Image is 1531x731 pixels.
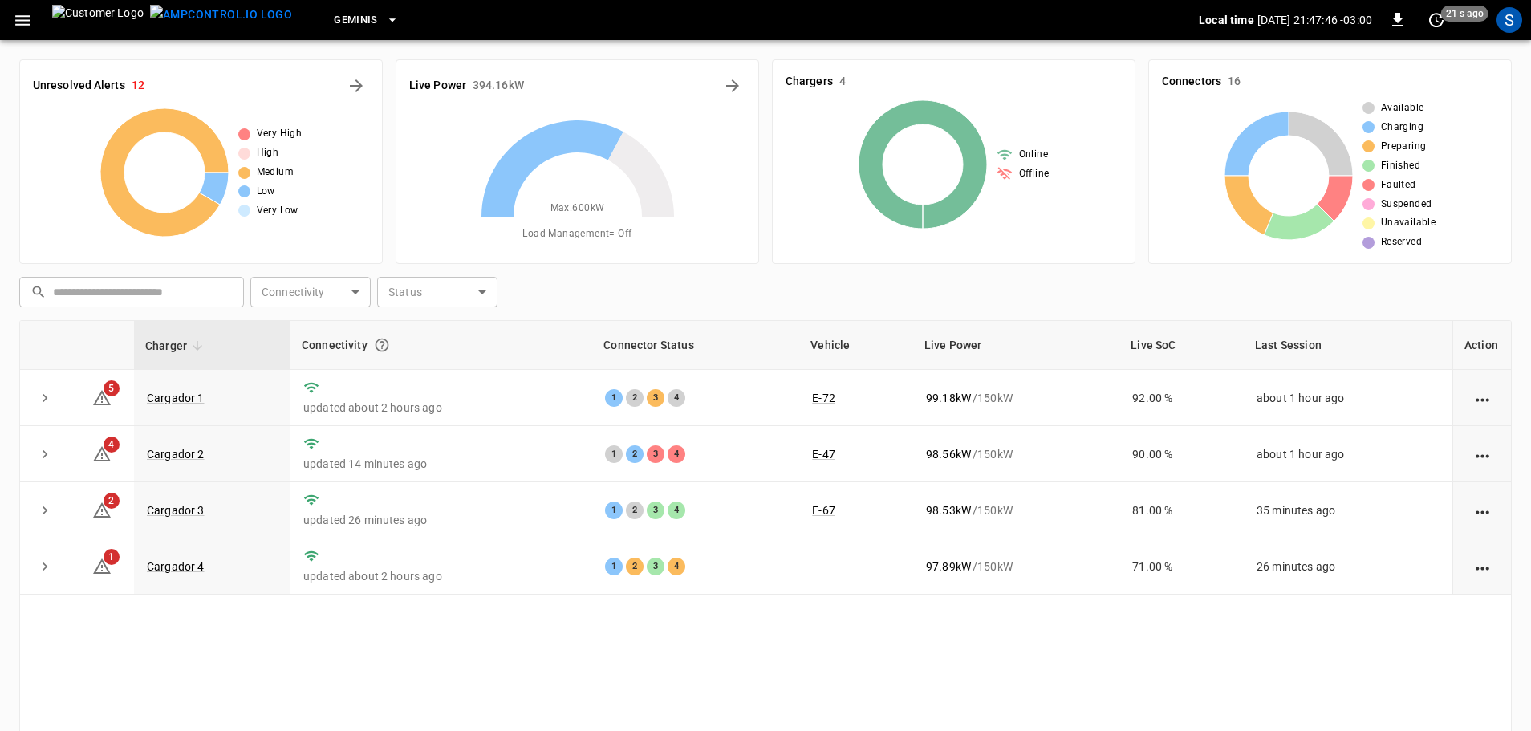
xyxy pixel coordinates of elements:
a: 4 [92,446,112,459]
span: Preparing [1381,139,1427,155]
a: E-72 [812,392,835,404]
button: Geminis [327,5,405,36]
div: 4 [668,502,685,519]
div: action cell options [1472,390,1492,406]
span: 2 [104,493,120,509]
a: Cargador 4 [147,560,205,573]
div: / 150 kW [926,558,1107,575]
span: Faulted [1381,177,1416,193]
span: Low [257,184,275,200]
p: 99.18 kW [926,390,971,406]
h6: Chargers [786,73,833,91]
div: 3 [647,558,664,575]
button: Energy Overview [720,73,745,99]
p: 98.53 kW [926,502,971,518]
p: updated 14 minutes ago [303,456,579,472]
p: updated 26 minutes ago [303,512,579,528]
a: Cargador 2 [147,448,205,461]
div: 1 [605,445,623,463]
img: ampcontrol.io logo [150,5,292,25]
span: Max. 600 kW [550,201,605,217]
div: 1 [605,558,623,575]
a: 1 [92,559,112,572]
span: High [257,145,279,161]
span: 21 s ago [1441,6,1488,22]
span: 1 [104,549,120,565]
span: Finished [1381,158,1420,174]
div: 3 [647,445,664,463]
p: 97.89 kW [926,558,971,575]
td: 71.00 % [1119,538,1244,595]
td: about 1 hour ago [1244,370,1452,426]
div: action cell options [1472,446,1492,462]
h6: 394.16 kW [473,77,524,95]
p: Local time [1199,12,1254,28]
p: updated about 2 hours ago [303,400,579,416]
div: / 150 kW [926,502,1107,518]
td: 92.00 % [1119,370,1244,426]
span: Medium [257,164,294,181]
div: action cell options [1472,558,1492,575]
span: 4 [104,437,120,453]
div: 2 [626,558,644,575]
div: Connectivity [302,331,581,359]
td: 81.00 % [1119,482,1244,538]
img: Customer Logo [52,5,144,35]
p: 98.56 kW [926,446,971,462]
span: Very High [257,126,303,142]
a: Cargador 1 [147,392,205,404]
p: [DATE] 21:47:46 -03:00 [1257,12,1372,28]
button: Connection between the charger and our software. [368,331,396,359]
span: Available [1381,100,1424,116]
th: Connector Status [592,321,799,370]
a: Cargador 3 [147,504,205,517]
div: 3 [647,389,664,407]
button: All Alerts [343,73,369,99]
div: / 150 kW [926,390,1107,406]
p: updated about 2 hours ago [303,568,579,584]
th: Vehicle [799,321,913,370]
div: 4 [668,445,685,463]
span: Offline [1019,166,1050,182]
button: expand row [33,442,57,466]
th: Live Power [913,321,1119,370]
span: Very Low [257,203,298,219]
th: Live SoC [1119,321,1244,370]
span: Load Management = Off [522,226,631,242]
td: 35 minutes ago [1244,482,1452,538]
span: 5 [104,380,120,396]
th: Last Session [1244,321,1452,370]
span: Online [1019,147,1048,163]
button: expand row [33,498,57,522]
span: Geminis [334,11,378,30]
div: 2 [626,389,644,407]
div: 4 [668,558,685,575]
div: 1 [605,502,623,519]
h6: 4 [839,73,846,91]
div: 1 [605,389,623,407]
div: action cell options [1472,502,1492,518]
div: / 150 kW [926,446,1107,462]
div: 2 [626,502,644,519]
button: set refresh interval [1423,7,1449,33]
a: E-67 [812,504,835,517]
td: 26 minutes ago [1244,538,1452,595]
th: Action [1452,321,1511,370]
div: 3 [647,502,664,519]
div: 2 [626,445,644,463]
td: about 1 hour ago [1244,426,1452,482]
span: Reserved [1381,234,1422,250]
a: 2 [92,503,112,516]
h6: 16 [1228,73,1241,91]
button: expand row [33,554,57,579]
h6: Unresolved Alerts [33,77,125,95]
h6: Live Power [409,77,466,95]
h6: 12 [132,77,144,95]
div: 4 [668,389,685,407]
button: expand row [33,386,57,410]
span: Unavailable [1381,215,1436,231]
td: 90.00 % [1119,426,1244,482]
a: E-47 [812,448,835,461]
h6: Connectors [1162,73,1221,91]
a: 5 [92,390,112,403]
